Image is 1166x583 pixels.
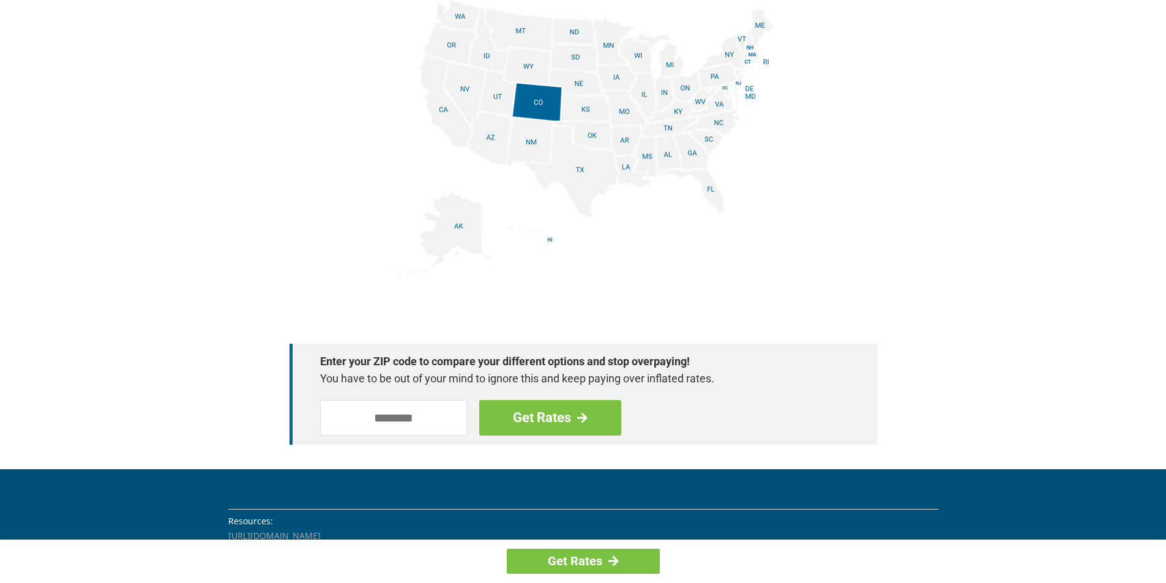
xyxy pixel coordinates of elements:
[479,400,621,436] a: Get Rates
[228,514,938,528] li: Resources:
[320,370,834,387] p: You have to be out of your mind to ignore this and keep paying over inflated rates.
[507,549,660,574] a: Get Rates
[320,353,834,370] strong: Enter your ZIP code to compare your different options and stop overpaying!
[228,530,321,541] a: [URL][DOMAIN_NAME]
